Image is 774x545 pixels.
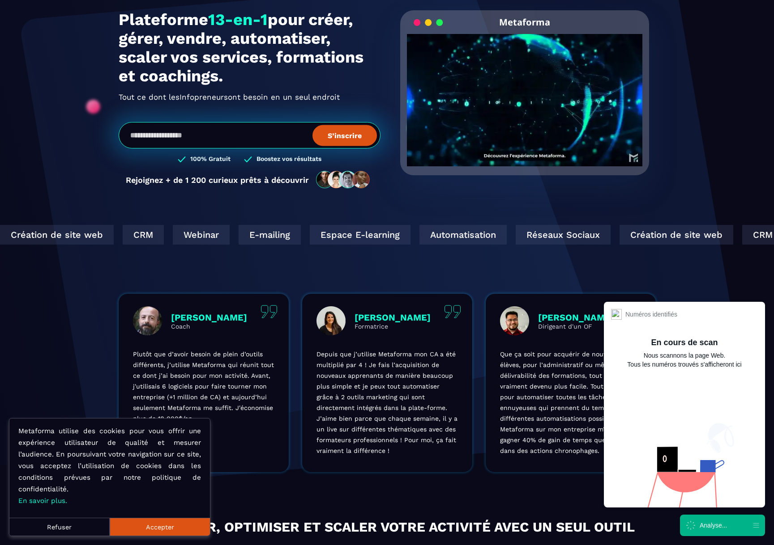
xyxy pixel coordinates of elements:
img: quote [261,305,278,318]
a: En savoir plus. [18,497,67,505]
button: Refuser [9,518,110,536]
img: checked [244,155,252,164]
h1: Plateforme pour créer, gérer, vendre, automatiser, scaler vos services, formations et coachings. [119,10,381,85]
p: Plutôt que d’avoir besoin de plein d’outils différents, j’utilise Metaforma qui réunit tout ce do... [133,349,274,424]
button: S’inscrire [312,125,377,146]
h2: Simplifier, optimiser et scaler votre activité avec un seul outil [25,517,750,537]
img: profile [133,306,162,335]
div: Création de site web [620,225,733,245]
div: Webinar [173,225,230,245]
div: Réseaux Sociaux [516,225,611,245]
img: community-people [313,170,373,189]
div: CRM [123,225,164,245]
p: Que ça soit pour acquérir de nouveaux élèves, pour l’administratif ou même pour la délivrabilité ... [500,349,641,456]
img: profile [316,306,346,335]
p: Depuis que j’utilise Metaforma mon CA a été multiplié par 4 ! Je fais l’acquisition de nouveaux a... [316,349,458,456]
p: Formatrice [355,323,431,330]
button: Accepter [110,518,210,536]
p: Rejoignez + de 1 200 curieux prêts à découvrir [126,175,309,185]
div: Automatisation [419,225,507,245]
p: [PERSON_NAME] [538,312,614,323]
p: Coach [171,323,247,330]
p: Dirigeant d'un OF [538,323,614,330]
div: E-mailing [239,225,301,245]
video: Your browser does not support the video tag. [407,34,643,152]
h3: 100% Gratuit [190,155,231,164]
h2: Metaforma [499,10,550,34]
img: checked [178,155,186,164]
p: [PERSON_NAME] [171,312,247,323]
img: loading [414,18,443,27]
p: [PERSON_NAME] [355,312,431,323]
span: Infopreneurs [180,90,228,104]
img: quote [444,305,461,318]
div: Espace E-learning [310,225,411,245]
span: 13-en-1 [208,10,268,29]
h3: Boostez vos résultats [257,155,321,164]
img: profile [500,306,529,335]
h2: Tout ce dont les ont besoin en un seul endroit [119,90,381,104]
p: Metaforma utilise des cookies pour vous offrir une expérience utilisateur de qualité et mesurer l... [18,425,201,507]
